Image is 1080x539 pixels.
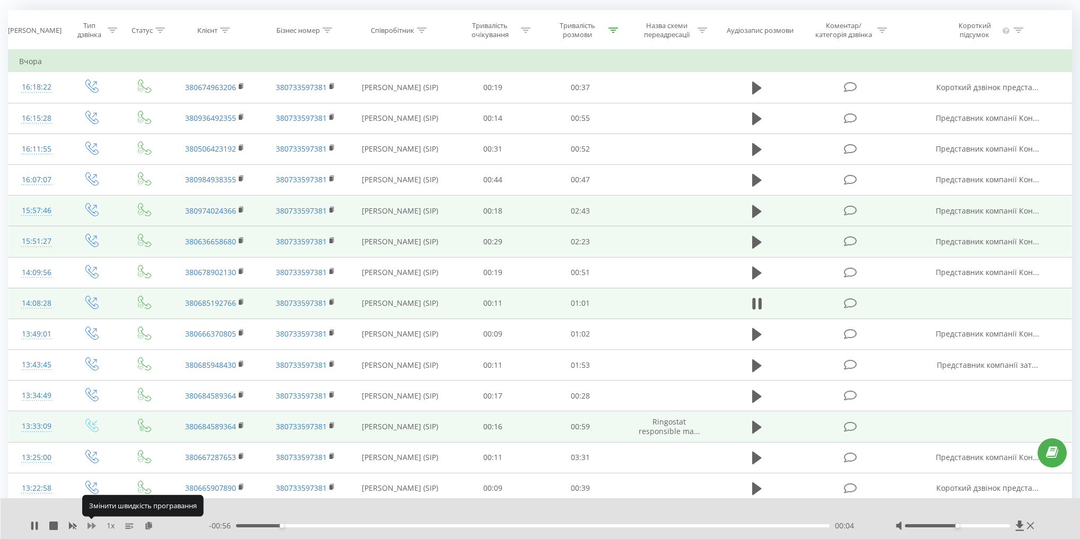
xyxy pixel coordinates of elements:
[185,483,236,493] a: 380665907890
[276,329,327,339] a: 380733597381
[185,174,236,184] a: 380984938355
[276,421,327,431] a: 380733597381
[351,164,449,195] td: [PERSON_NAME] (SIP)
[936,174,1039,184] span: Представник компанії Кон...
[936,236,1039,246] span: Представник компанії Кон...
[276,82,327,92] a: 380733597381
[835,520,854,531] span: 00:04
[185,144,236,154] a: 380506423192
[536,473,624,503] td: 00:39
[276,236,327,246] a: 380733597381
[19,478,54,499] div: 13:22:58
[19,355,54,375] div: 13:43:45
[276,144,327,154] a: 380733597381
[185,82,236,92] a: 380674963206
[449,319,536,349] td: 00:09
[185,360,236,370] a: 380685948430
[936,144,1039,154] span: Представник компанії Кон...
[936,113,1039,123] span: Представник компанії Кон...
[351,350,449,381] td: [PERSON_NAME] (SIP)
[449,134,536,164] td: 00:31
[351,319,449,349] td: [PERSON_NAME] (SIP)
[276,360,327,370] a: 380733597381
[351,288,449,319] td: [PERSON_NAME] (SIP)
[185,421,236,431] a: 380684589364
[276,267,327,277] a: 380733597381
[461,21,518,39] div: Тривалість очікування
[536,103,624,134] td: 00:55
[449,442,536,473] td: 00:11
[19,416,54,437] div: 13:33:09
[549,21,606,39] div: Тривалість розмови
[197,26,217,35] div: Клієнт
[536,442,624,473] td: 03:31
[82,495,204,516] div: Змінити швидкість програвання
[936,452,1039,462] span: Представник компанії Кон...
[936,483,1039,493] span: Короткий дзвінок предста...
[936,206,1039,216] span: Представник компанії Кон...
[19,447,54,468] div: 13:25:00
[185,391,236,401] a: 380684589364
[209,520,236,531] span: - 00:56
[937,360,1038,370] span: Представник компанії зат...
[351,473,449,503] td: [PERSON_NAME] (SIP)
[185,329,236,339] a: 380666370805
[449,473,536,503] td: 00:09
[936,329,1039,339] span: Представник компанії Кон...
[276,483,327,493] a: 380733597381
[727,26,794,35] div: Аудіозапис розмови
[449,381,536,411] td: 00:17
[449,103,536,134] td: 00:14
[449,288,536,319] td: 00:11
[813,21,875,39] div: Коментар/категорія дзвінка
[536,381,624,411] td: 00:28
[19,385,54,406] div: 13:34:49
[936,82,1039,92] span: Короткий дзвінок предста...
[276,26,320,35] div: Бізнес номер
[280,524,284,528] div: Accessibility label
[949,21,1000,39] div: Короткий підсумок
[276,452,327,462] a: 380733597381
[639,417,700,436] span: Ringostat responsible ma...
[936,267,1039,277] span: Представник компанії Кон...
[19,324,54,344] div: 13:49:01
[536,164,624,195] td: 00:47
[19,231,54,252] div: 15:51:27
[185,236,236,246] a: 380636658680
[107,520,115,531] span: 1 x
[449,350,536,381] td: 00:11
[19,77,54,98] div: 16:18:22
[185,298,236,308] a: 380685192766
[536,350,624,381] td: 01:53
[449,196,536,226] td: 00:18
[185,206,236,216] a: 380974024366
[536,196,624,226] td: 02:43
[638,21,695,39] div: Назва схеми переадресації
[351,72,449,103] td: [PERSON_NAME] (SIP)
[351,442,449,473] td: [PERSON_NAME] (SIP)
[536,257,624,288] td: 00:51
[351,257,449,288] td: [PERSON_NAME] (SIP)
[351,103,449,134] td: [PERSON_NAME] (SIP)
[449,164,536,195] td: 00:44
[185,452,236,462] a: 380667287653
[536,226,624,257] td: 02:23
[536,72,624,103] td: 00:37
[276,206,327,216] a: 380733597381
[74,21,106,39] div: Тип дзвінка
[955,524,960,528] div: Accessibility label
[449,226,536,257] td: 00:29
[536,411,624,442] td: 00:59
[276,174,327,184] a: 380733597381
[185,267,236,277] a: 380678902130
[132,26,153,35] div: Статус
[276,113,327,123] a: 380733597381
[276,391,327,401] a: 380733597381
[351,134,449,164] td: [PERSON_NAME] (SIP)
[8,26,62,35] div: [PERSON_NAME]
[19,293,54,314] div: 14:08:28
[19,170,54,190] div: 16:07:07
[276,298,327,308] a: 380733597381
[449,411,536,442] td: 00:16
[19,108,54,129] div: 16:15:28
